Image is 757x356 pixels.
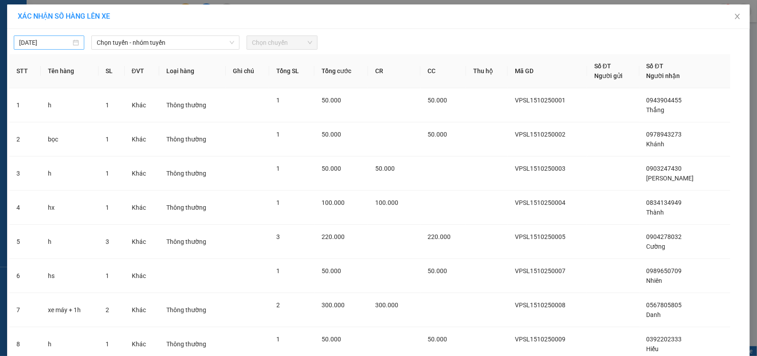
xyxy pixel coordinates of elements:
[428,97,447,104] span: 50.000
[515,131,565,138] span: VPSL1510250002
[159,191,226,225] td: Thông thường
[647,209,664,216] span: Thành
[466,54,508,88] th: Thu hộ
[647,72,680,79] span: Người nhận
[647,243,666,250] span: Cường
[125,54,159,88] th: ĐVT
[159,122,226,156] td: Thông thường
[159,293,226,327] td: Thông thường
[276,131,280,138] span: 1
[515,97,565,104] span: VPSL1510250001
[229,40,235,45] span: down
[515,267,565,274] span: VPSL1510250007
[41,156,98,191] td: h
[83,22,371,33] li: Số 378 [PERSON_NAME] ( [PERSON_NAME] nhà khách [GEOGRAPHIC_DATA])
[375,165,395,172] span: 50.000
[83,33,371,44] li: Hotline: 0965551559
[125,122,159,156] td: Khác
[647,97,682,104] span: 0943904455
[647,199,682,206] span: 0834134949
[322,336,341,343] span: 50.000
[9,191,41,225] td: 4
[98,54,125,88] th: SL
[647,131,682,138] span: 0978943273
[41,88,98,122] td: h
[106,204,109,211] span: 1
[647,301,682,309] span: 0567805805
[647,175,694,182] span: [PERSON_NAME]
[322,301,345,309] span: 300.000
[159,156,226,191] td: Thông thường
[9,225,41,259] td: 5
[276,267,280,274] span: 1
[276,97,280,104] span: 1
[125,191,159,225] td: Khác
[725,4,750,29] button: Close
[125,259,159,293] td: Khác
[125,88,159,122] td: Khác
[647,106,665,113] span: Thắng
[106,306,109,313] span: 2
[276,301,280,309] span: 2
[276,199,280,206] span: 1
[106,170,109,177] span: 1
[125,225,159,259] td: Khác
[647,141,665,148] span: Khánh
[594,72,623,79] span: Người gửi
[41,259,98,293] td: hs
[322,131,341,138] span: 50.000
[647,311,661,318] span: Danh
[9,88,41,122] td: 1
[9,54,41,88] th: STT
[647,63,663,70] span: Số ĐT
[106,340,109,348] span: 1
[97,36,234,49] span: Chọn tuyến - nhóm tuyến
[125,156,159,191] td: Khác
[125,293,159,327] td: Khác
[226,54,269,88] th: Ghi chú
[508,54,587,88] th: Mã GD
[18,12,110,20] span: XÁC NHẬN SỐ HÀNG LÊN XE
[9,122,41,156] td: 2
[647,345,659,352] span: Hiếu
[276,165,280,172] span: 1
[19,38,71,47] input: 15/10/2025
[647,267,682,274] span: 0989650709
[322,97,341,104] span: 50.000
[41,225,98,259] td: h
[252,36,312,49] span: Chọn chuyến
[647,277,663,284] span: Nhiên
[314,54,368,88] th: Tổng cước
[428,233,451,240] span: 220.000
[734,13,741,20] span: close
[9,293,41,327] td: 7
[106,238,109,245] span: 3
[515,233,565,240] span: VPSL1510250005
[9,156,41,191] td: 3
[515,165,565,172] span: VPSL1510250003
[9,259,41,293] td: 6
[594,63,611,70] span: Số ĐT
[368,54,420,88] th: CR
[106,272,109,279] span: 1
[515,199,565,206] span: VPSL1510250004
[647,336,682,343] span: 0392202333
[106,102,109,109] span: 1
[322,199,345,206] span: 100.000
[41,122,98,156] td: bọc
[276,336,280,343] span: 1
[159,88,226,122] td: Thông thường
[375,301,398,309] span: 300.000
[159,54,226,88] th: Loại hàng
[428,336,447,343] span: 50.000
[375,199,398,206] span: 100.000
[269,54,314,88] th: Tổng SL
[647,233,682,240] span: 0904278032
[428,131,447,138] span: 50.000
[515,301,565,309] span: VPSL1510250008
[322,165,341,172] span: 50.000
[322,267,341,274] span: 50.000
[276,233,280,240] span: 3
[41,54,98,88] th: Tên hàng
[41,293,98,327] td: xe máy + 1h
